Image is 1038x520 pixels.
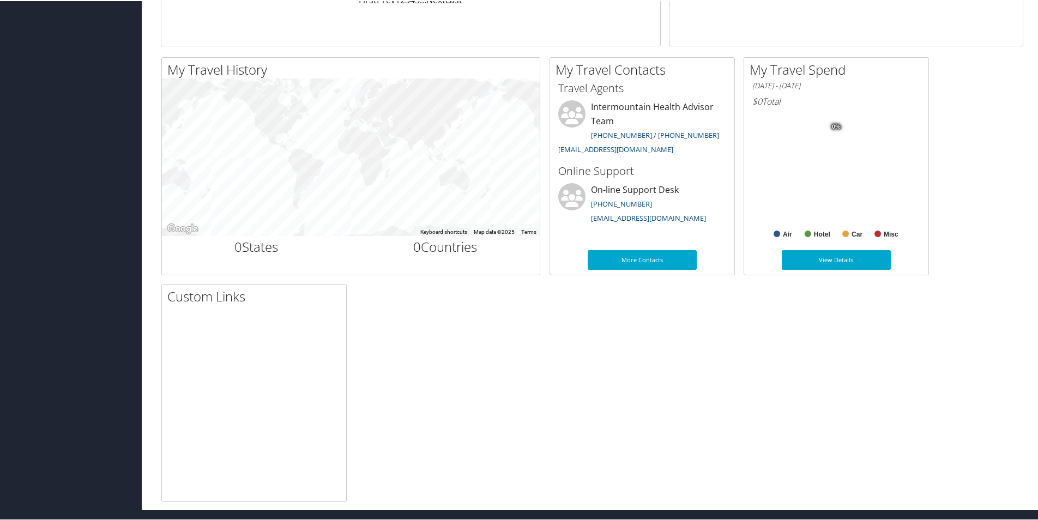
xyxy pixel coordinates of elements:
h2: My Travel History [167,59,540,78]
h2: My Travel Contacts [556,59,734,78]
a: [EMAIL_ADDRESS][DOMAIN_NAME] [558,143,673,153]
h2: States [170,237,343,255]
a: More Contacts [588,249,697,269]
a: [PHONE_NUMBER] / [PHONE_NUMBER] [591,129,719,139]
h3: Online Support [558,162,726,178]
text: Misc [884,229,898,237]
text: Air [783,229,792,237]
text: Car [852,229,862,237]
span: $0 [752,94,762,106]
a: Terms (opens in new tab) [521,228,536,234]
img: Google [165,221,201,235]
span: 0 [413,237,421,255]
li: On-line Support Desk [553,182,732,227]
h6: [DATE] - [DATE] [752,80,920,90]
h3: Travel Agents [558,80,726,95]
a: [EMAIL_ADDRESS][DOMAIN_NAME] [591,212,706,222]
a: [PHONE_NUMBER] [591,198,652,208]
li: Intermountain Health Advisor Team [553,99,732,158]
button: Keyboard shortcuts [420,227,467,235]
h2: My Travel Spend [750,59,928,78]
text: Hotel [814,229,830,237]
h6: Total [752,94,920,106]
h2: Custom Links [167,286,346,305]
span: 0 [234,237,242,255]
a: Open this area in Google Maps (opens a new window) [165,221,201,235]
span: Map data ©2025 [474,228,515,234]
a: View Details [782,249,891,269]
tspan: 0% [832,123,841,129]
h2: Countries [359,237,532,255]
